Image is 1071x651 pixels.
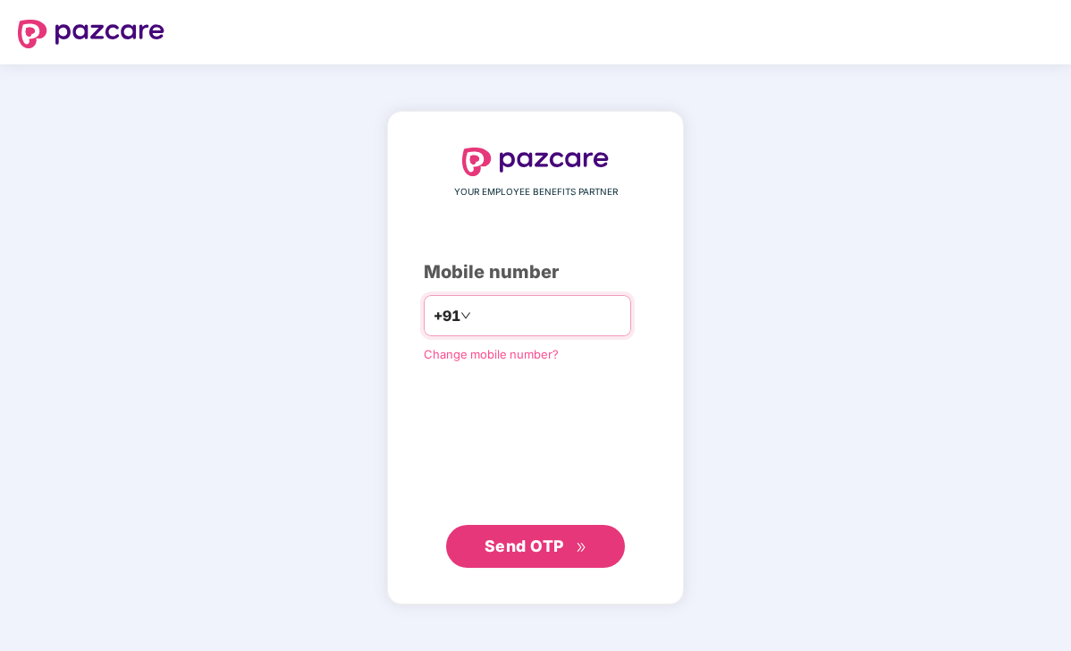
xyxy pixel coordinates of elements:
span: down [460,310,471,321]
span: +91 [434,305,460,327]
span: YOUR EMPLOYEE BENEFITS PARTNER [454,185,618,199]
span: Send OTP [485,537,564,555]
span: double-right [576,542,587,554]
img: logo [18,20,164,48]
img: logo [462,148,609,176]
button: Send OTPdouble-right [446,525,625,568]
div: Mobile number [424,258,647,286]
a: Change mobile number? [424,347,559,361]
